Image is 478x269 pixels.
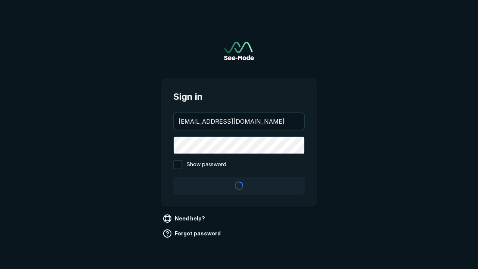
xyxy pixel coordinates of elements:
img: See-Mode Logo [224,42,254,60]
a: Need help? [161,213,208,225]
span: Sign in [173,90,305,103]
span: Show password [187,160,226,169]
input: your@email.com [174,113,304,130]
a: Forgot password [161,228,224,239]
a: Go to sign in [224,42,254,60]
